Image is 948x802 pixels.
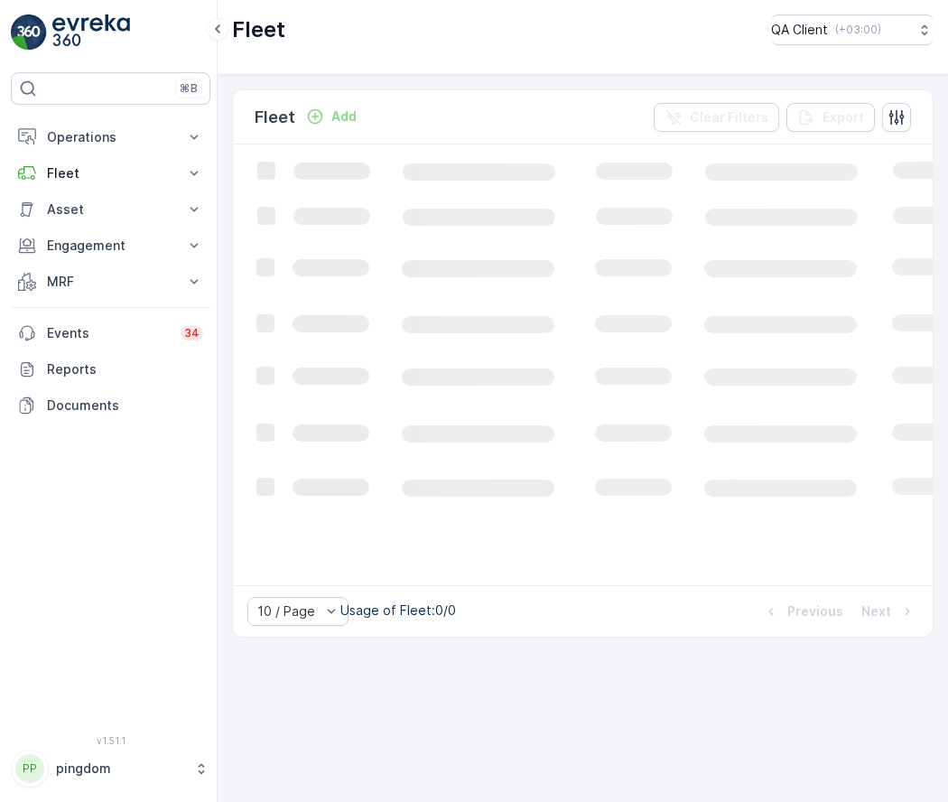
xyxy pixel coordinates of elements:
p: Fleet [47,164,174,182]
button: Engagement [11,228,210,264]
a: Documents [11,387,210,424]
a: Events34 [11,315,210,351]
img: logo [11,14,47,51]
button: Operations [11,119,210,155]
button: PPpingdom [11,750,210,788]
a: Reports [11,351,210,387]
p: Usage of Fleet : 0/0 [340,601,456,620]
div: PP [15,754,44,783]
p: MRF [47,273,174,291]
p: Operations [47,128,174,146]
p: Add [331,107,357,126]
p: Previous [787,602,843,620]
img: logo_light-DOdMpM7g.png [52,14,130,51]
p: Events [47,324,170,342]
button: Fleet [11,155,210,191]
p: Reports [47,360,203,378]
p: pingdom [56,760,185,778]
p: Export [823,108,864,126]
p: Asset [47,200,174,219]
p: Fleet [232,15,285,44]
p: Next [861,602,891,620]
button: Previous [760,601,845,622]
p: ( +03:00 ) [835,23,881,37]
p: Documents [47,396,203,415]
p: 34 [184,326,200,340]
button: Next [860,601,918,622]
button: Export [786,103,875,132]
button: QA Client(+03:00) [771,14,934,45]
button: Clear Filters [654,103,779,132]
p: ⌘B [180,81,198,96]
span: v 1.51.1 [11,735,210,746]
p: Clear Filters [690,108,768,126]
p: Fleet [255,105,295,130]
button: Asset [11,191,210,228]
button: MRF [11,264,210,300]
p: QA Client [771,21,828,39]
button: Add [299,106,364,127]
p: Engagement [47,237,174,255]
